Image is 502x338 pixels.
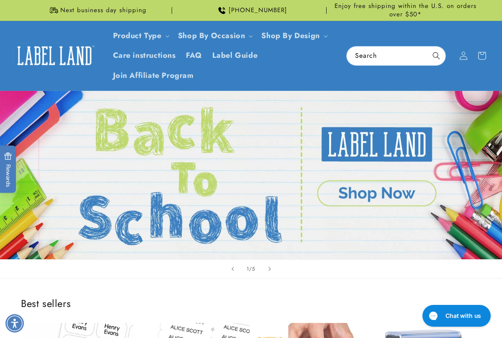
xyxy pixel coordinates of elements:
[108,66,199,85] a: Join Affiliate Program
[108,46,181,65] a: Care instructions
[252,265,255,273] span: 5
[21,297,481,310] h2: Best sellers
[207,46,263,65] a: Label Guide
[418,302,494,330] iframe: Gorgias live chat messenger
[260,260,279,278] button: Next slide
[247,265,249,273] span: 1
[224,260,242,278] button: Previous slide
[5,314,24,333] div: Accessibility Menu
[13,43,96,69] img: Label Land
[4,152,12,187] span: Rewards
[108,26,173,46] summary: Product Type
[178,31,245,41] span: Shop By Occasion
[256,26,331,46] summary: Shop By Design
[186,51,202,60] span: FAQ
[113,30,162,41] a: Product Type
[427,46,445,65] button: Search
[60,6,147,15] span: Next business day shipping
[229,6,287,15] span: [PHONE_NUMBER]
[181,46,207,65] a: FAQ
[330,2,481,18] span: Enjoy free shipping within the U.S. on orders over $50*
[113,51,176,60] span: Care instructions
[113,71,194,80] span: Join Affiliate Program
[10,39,100,72] a: Label Land
[249,265,252,273] span: /
[261,30,319,41] a: Shop By Design
[212,51,258,60] span: Label Guide
[173,26,257,46] summary: Shop By Occasion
